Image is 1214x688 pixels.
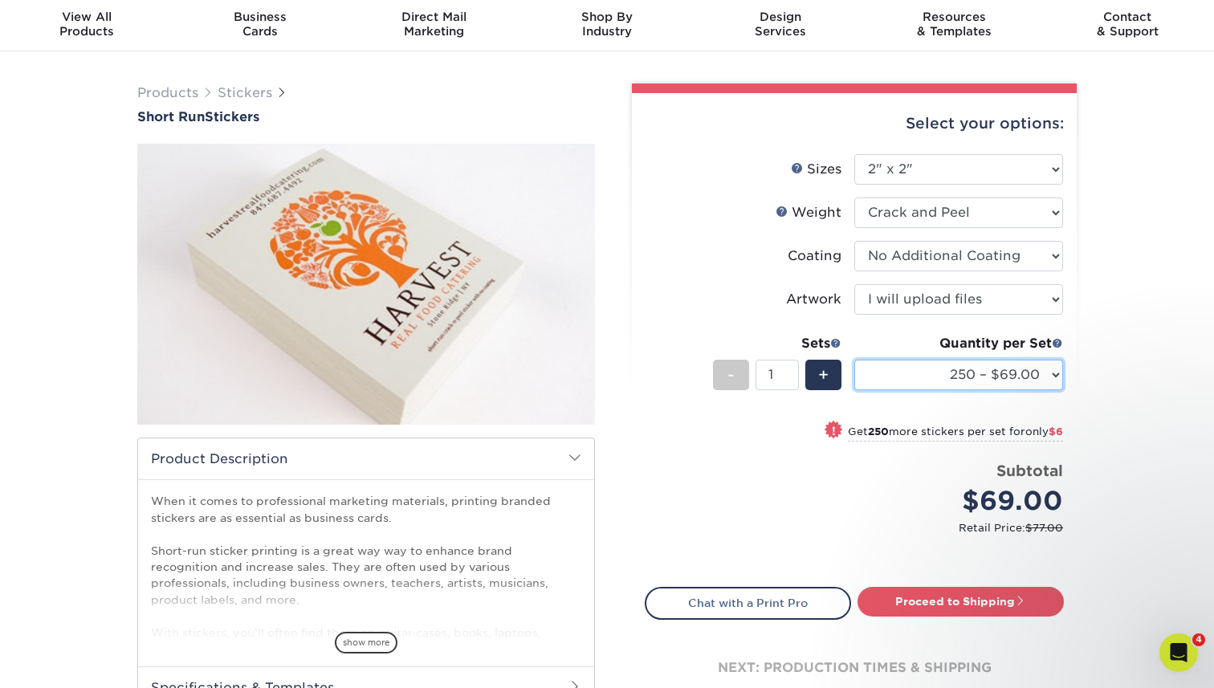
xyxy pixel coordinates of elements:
[137,109,595,124] h1: Stickers
[818,363,829,387] span: +
[713,334,841,353] div: Sets
[645,587,851,619] a: Chat with a Print Pro
[1041,10,1214,24] span: Contact
[727,363,735,387] span: -
[137,85,198,100] a: Products
[1159,633,1198,672] iframe: Intercom live chat
[867,10,1041,24] span: Resources
[173,10,347,24] span: Business
[520,10,694,24] span: Shop By
[1049,425,1063,438] span: $6
[658,520,1063,535] small: Retail Price:
[854,334,1063,353] div: Quantity per Set
[786,290,841,309] div: Artwork
[866,482,1063,520] div: $69.00
[776,203,841,222] div: Weight
[996,462,1063,479] strong: Subtotal
[137,109,595,124] a: Short RunStickers
[694,10,867,39] div: Services
[645,93,1064,154] div: Select your options:
[218,85,272,100] a: Stickers
[694,10,867,24] span: Design
[848,425,1063,442] small: Get more stickers per set for
[867,10,1041,39] div: & Templates
[335,632,397,653] span: show more
[520,10,694,39] div: Industry
[137,109,205,124] span: Short Run
[137,126,595,442] img: Short Run 01
[868,425,889,438] strong: 250
[1025,522,1063,534] span: $77.00
[1041,10,1214,39] div: & Support
[788,246,841,266] div: Coating
[347,10,520,24] span: Direct Mail
[138,438,594,479] h2: Product Description
[791,160,841,179] div: Sizes
[347,10,520,39] div: Marketing
[1192,633,1205,646] span: 4
[832,422,836,439] span: !
[858,587,1064,616] a: Proceed to Shipping
[1025,425,1063,438] span: only
[173,10,347,39] div: Cards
